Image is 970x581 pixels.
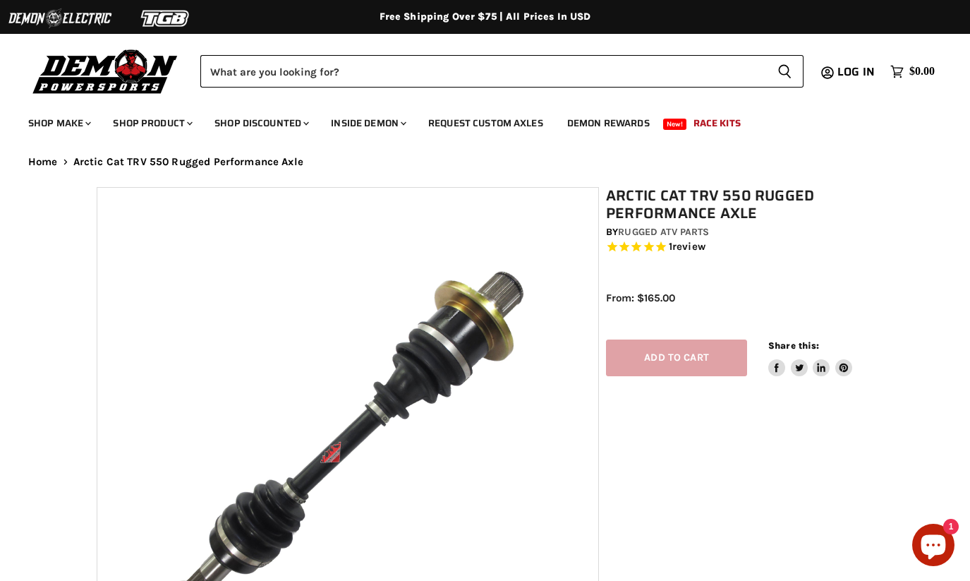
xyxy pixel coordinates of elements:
[766,55,804,88] button: Search
[102,109,201,138] a: Shop Product
[768,340,819,351] span: Share this:
[606,292,675,304] span: From: $165.00
[28,46,183,96] img: Demon Powersports
[73,156,303,168] span: Arctic Cat TRV 550 Rugged Performance Axle
[18,109,99,138] a: Shop Make
[606,240,880,255] span: Rated 5.0 out of 5 stars 1 reviews
[606,224,880,240] div: by
[683,109,751,138] a: Race Kits
[672,241,705,253] span: review
[831,66,883,78] a: Log in
[837,63,875,80] span: Log in
[663,119,687,130] span: New!
[204,109,317,138] a: Shop Discounted
[606,187,880,222] h1: Arctic Cat TRV 550 Rugged Performance Axle
[18,103,931,138] ul: Main menu
[883,61,942,82] a: $0.00
[28,156,58,168] a: Home
[669,241,705,253] span: 1 reviews
[320,109,415,138] a: Inside Demon
[768,340,852,377] aside: Share this:
[618,226,709,238] a: Rugged ATV Parts
[200,55,804,88] form: Product
[908,524,959,570] inbox-online-store-chat: Shopify online store chat
[909,65,935,78] span: $0.00
[200,55,766,88] input: Search
[557,109,660,138] a: Demon Rewards
[418,109,554,138] a: Request Custom Axles
[113,5,219,32] img: TGB Logo 2
[7,5,113,32] img: Demon Electric Logo 2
